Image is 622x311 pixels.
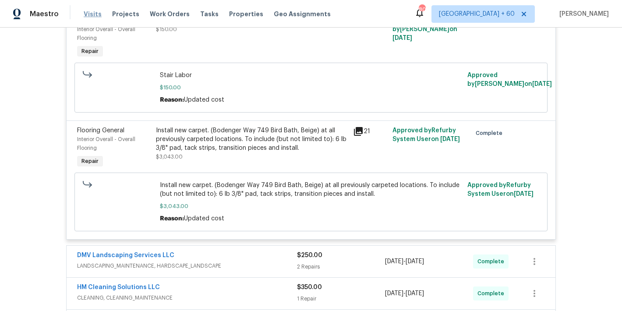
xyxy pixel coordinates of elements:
div: Install new carpet. (Bodenger Way 749 Bird Bath, Beige) at all previously carpeted locations. To ... [156,126,348,152]
span: Properties [229,10,263,18]
span: [PERSON_NAME] [556,10,609,18]
span: [GEOGRAPHIC_DATA] + 60 [439,10,515,18]
span: [DATE] [440,136,460,142]
span: Tasks [200,11,219,17]
span: [DATE] [514,191,534,197]
span: $350.00 [297,284,322,290]
span: Work Orders [150,10,190,18]
div: 1 Repair [297,294,385,303]
span: Approved by [PERSON_NAME] on [467,72,552,87]
span: Install new carpet. (Bodenger Way 749 Bird Bath, Beige) at all previously carpeted locations. To ... [160,181,463,198]
span: $150.00 [156,27,177,32]
span: [DATE] [392,35,412,41]
span: Updated cost [184,97,224,103]
span: Stair Labor [160,71,463,80]
span: Reason: [160,97,184,103]
div: 2 Repairs [297,262,385,271]
span: [DATE] [385,258,403,265]
div: 804 [419,5,425,14]
span: Projects [112,10,139,18]
span: - [385,289,424,298]
span: - [385,257,424,266]
span: LANDSCAPING_MAINTENANCE, HARDSCAPE_LANDSCAPE [77,262,297,270]
span: Geo Assignments [274,10,331,18]
span: [DATE] [532,81,552,87]
span: Flooring General [77,127,124,134]
span: Approved by Refurby System User on [392,127,460,142]
span: Reason: [160,216,184,222]
a: DMV Landscaping Services LLC [77,252,174,258]
span: Repair [78,157,102,166]
span: [DATE] [385,290,403,297]
span: Complete [476,129,506,138]
div: 21 [353,126,387,137]
a: HM Cleaning Solutions LLC [77,284,160,290]
span: Repair [78,47,102,56]
span: CLEANING, CLEANING_MAINTENANCE [77,293,297,302]
span: Approved by Refurby System User on [467,182,534,197]
span: [DATE] [406,258,424,265]
span: Complete [477,257,508,266]
span: $3,043.00 [156,154,183,159]
span: Approved by [PERSON_NAME] on [392,18,457,41]
span: Interior Overall - Overall Flooring [77,137,135,151]
span: Maestro [30,10,59,18]
span: $3,043.00 [160,202,463,211]
span: $250.00 [297,252,322,258]
span: Updated cost [184,216,224,222]
span: Complete [477,289,508,298]
span: [DATE] [406,290,424,297]
span: $150.00 [160,83,463,92]
span: Visits [84,10,102,18]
